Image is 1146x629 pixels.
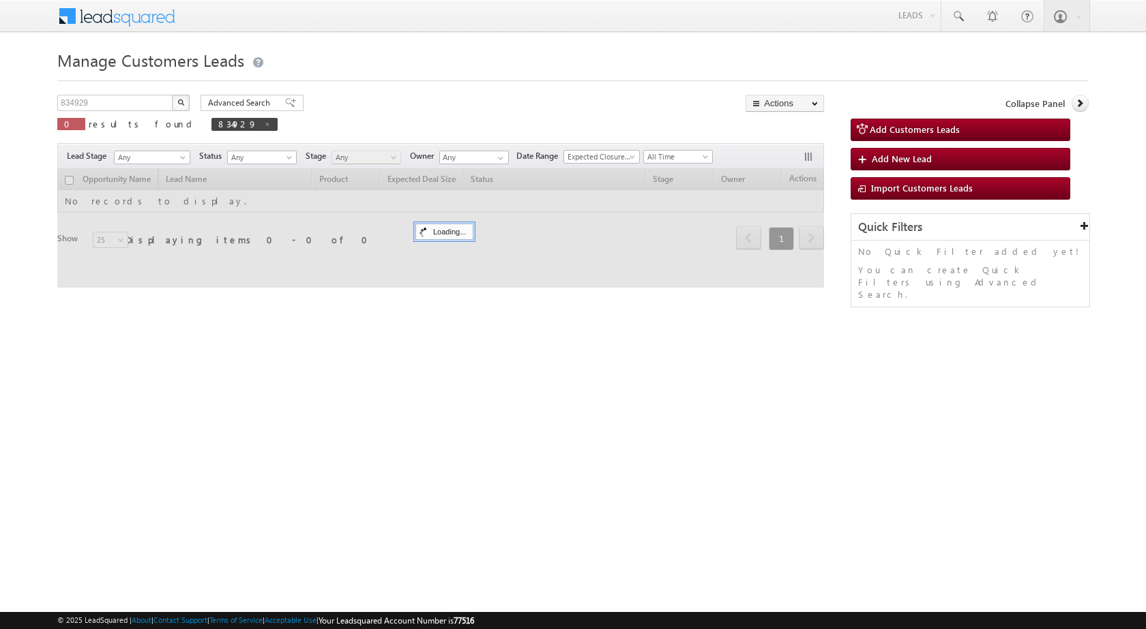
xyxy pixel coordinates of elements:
[208,97,274,109] span: Advanced Search
[319,615,474,626] span: Your Leadsquared Account Number is
[209,615,263,624] a: Terms of Service
[265,615,317,624] a: Acceptable Use
[851,214,1089,241] div: Quick Filters
[564,151,635,163] span: Expected Closure Date
[332,151,401,164] a: Any
[67,150,112,162] span: Lead Stage
[644,151,709,163] span: All Time
[57,49,244,71] span: Manage Customers Leads
[410,150,439,162] span: Owner
[1005,97,1065,110] span: Collapse Panel
[64,118,78,129] span: 0
[218,118,257,129] span: 834929
[114,151,190,164] a: Any
[871,182,973,194] span: Import Customers Leads
[454,615,474,626] span: 77516
[563,150,640,164] a: Expected Closure Date
[115,151,186,164] span: Any
[516,150,563,162] span: Date Range
[177,99,184,106] img: Search
[199,150,227,162] span: Status
[228,151,293,164] span: Any
[415,224,473,240] div: Loading...
[227,151,297,164] a: Any
[439,151,509,164] input: Type to Search
[306,150,332,162] span: Stage
[89,118,197,129] span: results found
[57,614,474,627] span: © 2025 LeadSquared | | | | |
[332,151,397,164] span: Any
[858,245,1083,258] p: No Quick Filter added yet!
[858,264,1083,301] p: You can create Quick Filters using Advanced Search.
[490,151,508,165] a: Show All Items
[870,123,960,135] span: Add Customers Leads
[132,615,151,624] a: About
[153,615,207,624] a: Contact Support
[643,150,713,164] a: All Time
[872,153,932,164] span: Add New Lead
[746,95,824,112] button: Actions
